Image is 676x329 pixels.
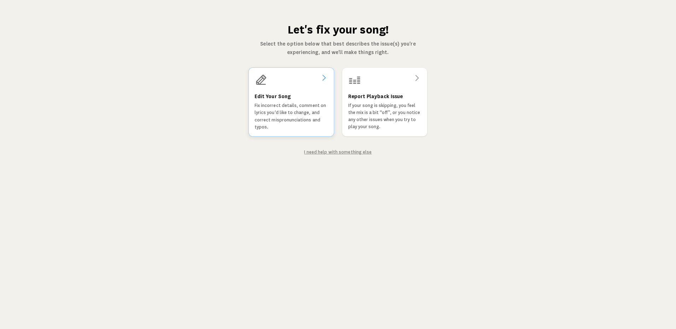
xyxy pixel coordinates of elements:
[348,92,403,101] h3: Report Playback Issue
[249,68,334,136] a: Edit Your SongFix incorrect details, comment on lyrics you'd like to change, and correct mispronu...
[255,102,328,131] p: Fix incorrect details, comment on lyrics you'd like to change, and correct mispronunciations and ...
[342,68,427,136] a: Report Playback IssueIf your song is skipping, you feel the mix is a bit “off”, or you notice any...
[255,92,291,101] h3: Edit Your Song
[248,40,428,56] p: Select the option below that best describes the issue(s) you're experiencing, and we'll make thin...
[348,102,421,130] p: If your song is skipping, you feel the mix is a bit “off”, or you notice any other issues when yo...
[304,150,372,155] a: I need help with something else
[248,23,428,37] h1: Let's fix your song!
